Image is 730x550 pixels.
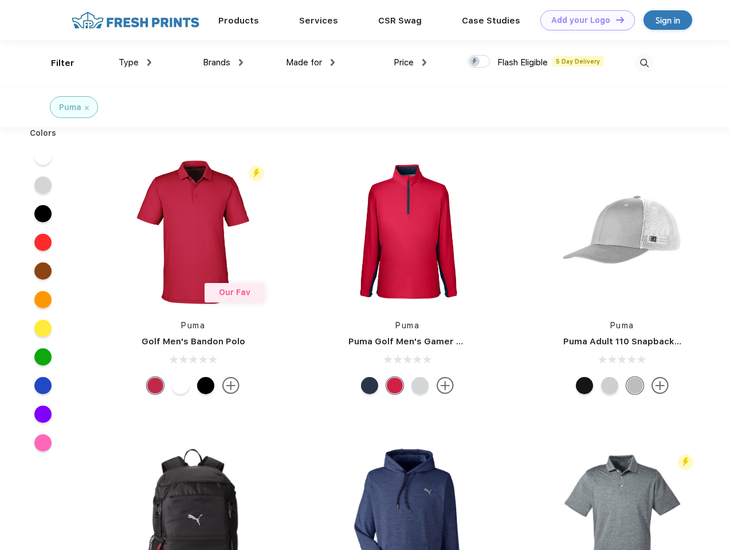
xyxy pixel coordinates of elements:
div: Pma Blk with Pma Blk [576,377,593,394]
div: High Rise [411,377,429,394]
div: Filter [51,57,74,70]
img: func=resize&h=266 [331,156,484,308]
div: Puma Black [197,377,214,394]
div: Navy Blazer [361,377,378,394]
div: Ski Patrol [147,377,164,394]
div: Quarry with Brt Whit [626,377,643,394]
a: Products [218,15,259,26]
div: Add your Logo [551,15,610,25]
a: CSR Swag [378,15,422,26]
img: flash_active_toggle.svg [249,166,264,181]
img: more.svg [651,377,669,394]
img: more.svg [222,377,240,394]
img: more.svg [437,377,454,394]
img: dropdown.png [147,59,151,66]
img: dropdown.png [239,59,243,66]
a: Services [299,15,338,26]
img: func=resize&h=266 [117,156,269,308]
img: filter_cancel.svg [85,106,89,110]
div: Ski Patrol [386,377,403,394]
div: Bright White [172,377,189,394]
div: Colors [21,127,65,139]
a: Puma [610,321,634,330]
span: Our Fav [219,288,250,297]
a: Puma [181,321,205,330]
img: desktop_search.svg [635,54,654,73]
a: Puma [395,321,419,330]
a: Puma Golf Men's Gamer Golf Quarter-Zip [348,336,529,347]
a: Sign in [643,10,692,30]
img: DT [616,17,624,23]
div: Puma [59,101,81,113]
span: Price [394,57,414,68]
span: Flash Eligible [497,57,548,68]
div: Quarry Brt Whit [601,377,618,394]
img: dropdown.png [331,59,335,66]
img: dropdown.png [422,59,426,66]
span: Type [119,57,139,68]
div: Sign in [656,14,680,27]
img: flash_active_toggle.svg [678,454,693,470]
img: func=resize&h=266 [546,156,698,308]
img: fo%20logo%202.webp [68,10,203,30]
span: Made for [286,57,322,68]
span: 5 Day Delivery [552,56,603,66]
a: Golf Men's Bandon Polo [142,336,245,347]
span: Brands [203,57,230,68]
